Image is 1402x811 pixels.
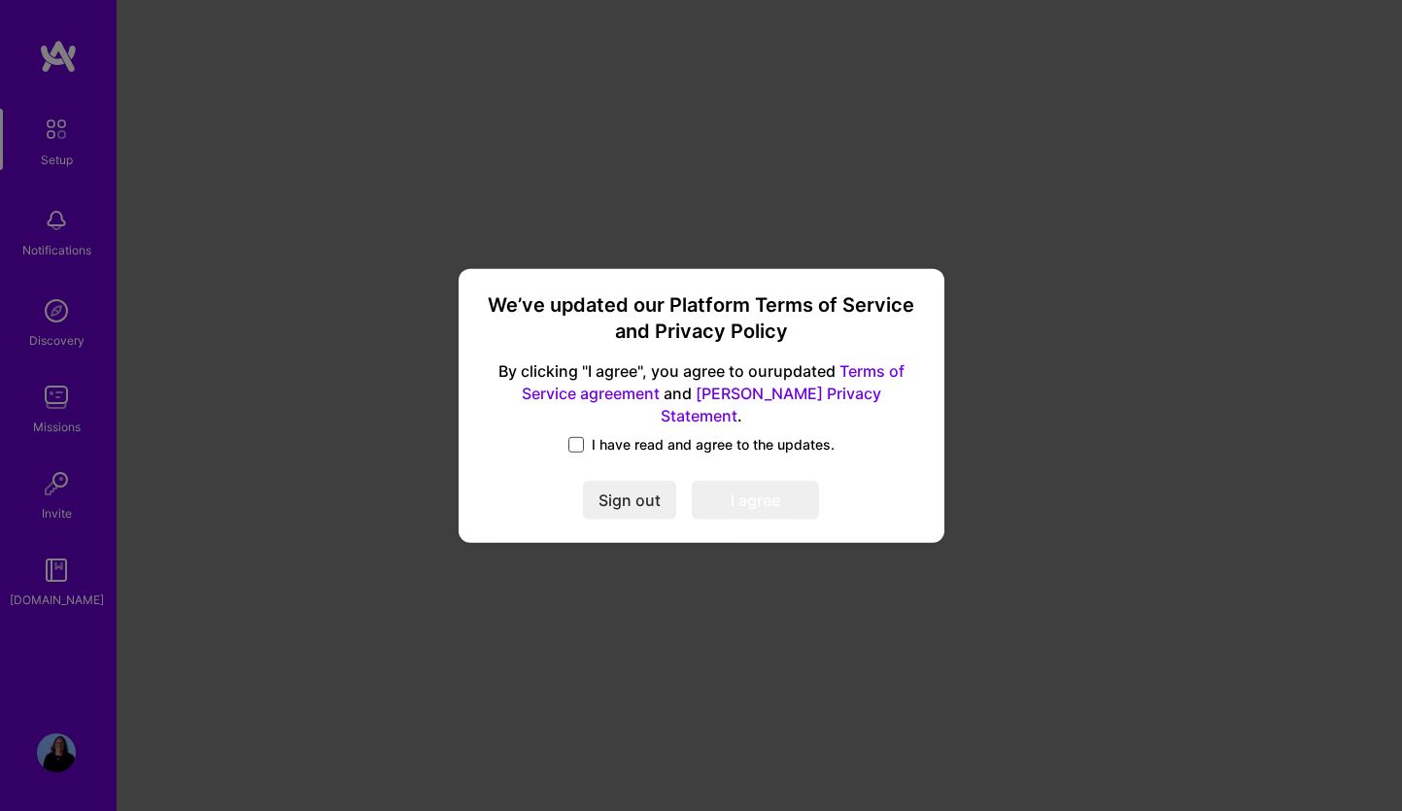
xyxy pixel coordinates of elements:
h3: We’ve updated our Platform Terms of Service and Privacy Policy [482,291,921,345]
span: By clicking "I agree", you agree to our updated and . [482,360,921,427]
span: I have read and agree to the updates. [592,435,835,455]
a: Terms of Service agreement [522,361,905,403]
button: I agree [692,481,819,520]
button: Sign out [583,481,676,520]
a: [PERSON_NAME] Privacy Statement [661,384,881,425]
